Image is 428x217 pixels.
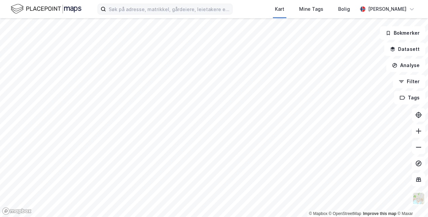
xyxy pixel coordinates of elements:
[275,5,284,13] div: Kart
[394,185,428,217] iframe: Chat Widget
[299,5,323,13] div: Mine Tags
[338,5,350,13] div: Bolig
[11,3,81,15] img: logo.f888ab2527a4732fd821a326f86c7f29.svg
[106,4,232,14] input: Søk på adresse, matrikkel, gårdeiere, leietakere eller personer
[368,5,406,13] div: [PERSON_NAME]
